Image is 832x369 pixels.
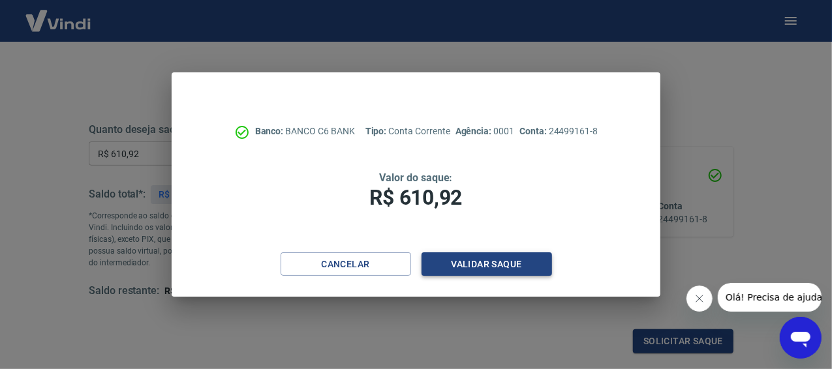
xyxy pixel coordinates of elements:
iframe: Fechar mensagem [686,286,713,312]
iframe: Botão para abrir a janela de mensagens [780,317,822,359]
span: Banco: [255,126,286,136]
span: R$ 610,92 [370,185,463,210]
span: Olá! Precisa de ajuda? [8,9,110,20]
span: Conta: [519,126,549,136]
p: 0001 [455,125,514,138]
button: Validar saque [422,252,552,276]
span: Agência: [455,126,494,136]
p: 24499161-8 [519,125,598,138]
span: Tipo: [365,126,389,136]
p: BANCO C6 BANK [255,125,355,138]
p: Conta Corrente [365,125,450,138]
button: Cancelar [281,252,411,276]
span: Valor do saque: [379,171,452,184]
iframe: Mensagem da empresa [718,283,822,312]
